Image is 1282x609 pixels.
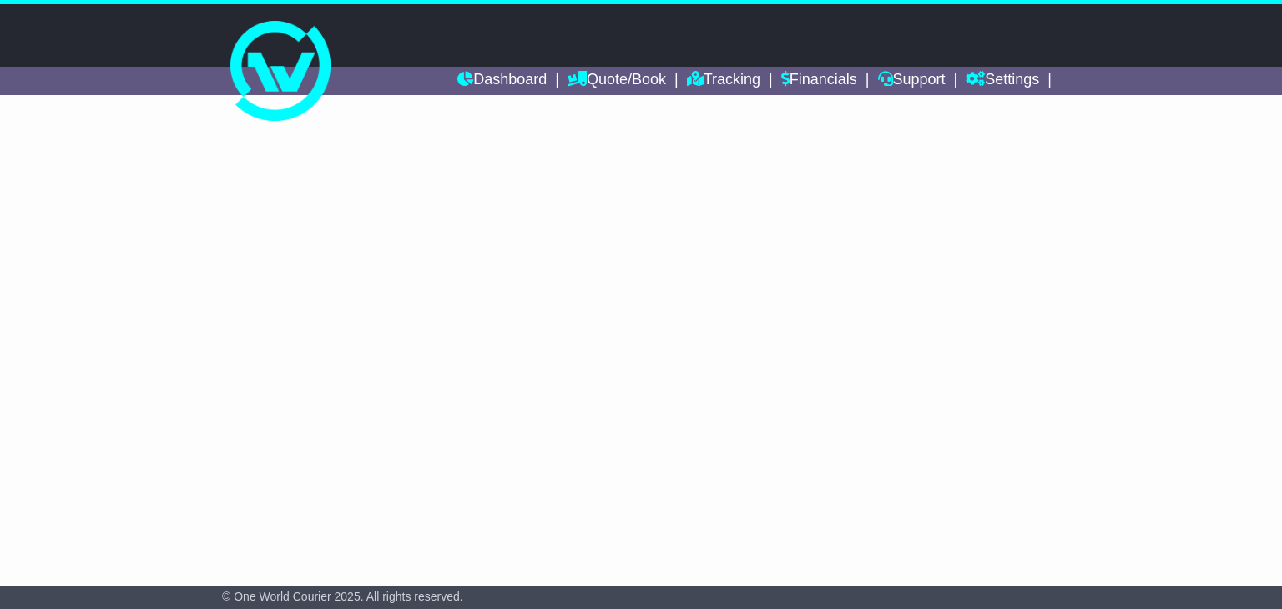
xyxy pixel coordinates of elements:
a: Quote/Book [568,67,666,95]
a: Settings [966,67,1039,95]
span: © One World Courier 2025. All rights reserved. [222,590,463,603]
a: Tracking [687,67,760,95]
a: Dashboard [457,67,547,95]
a: Financials [781,67,857,95]
a: Support [878,67,946,95]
